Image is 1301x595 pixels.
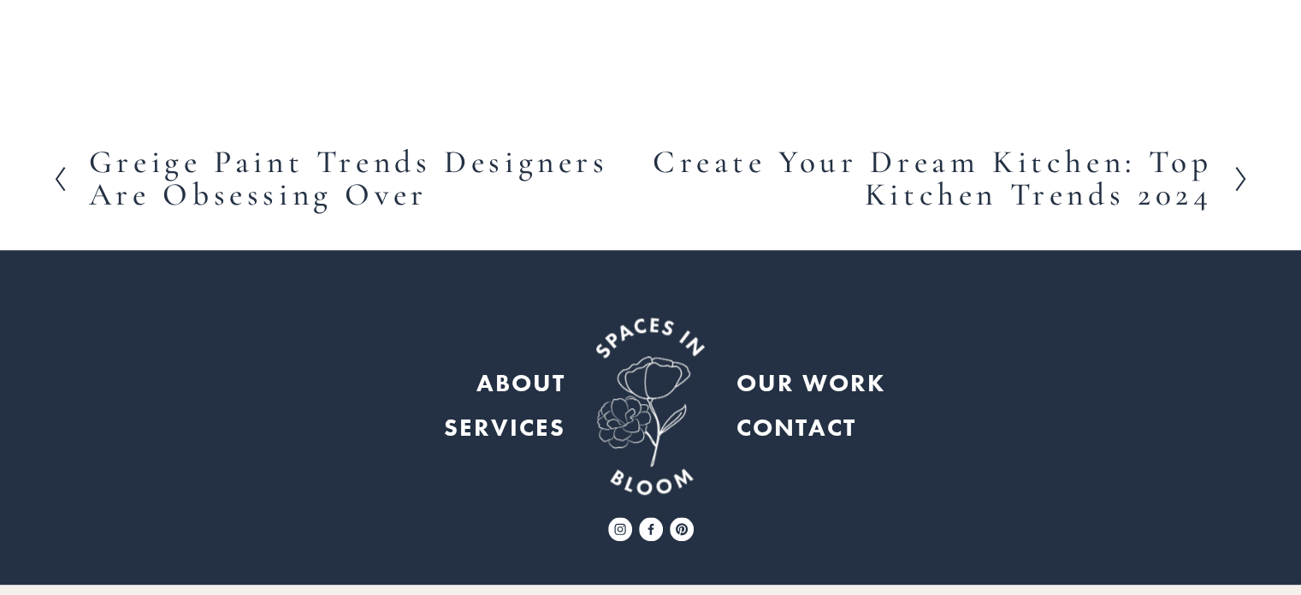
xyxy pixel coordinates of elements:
a: Greige Paint Trends Designers Are Obsessing Over [52,146,651,211]
a: Facebook [639,517,663,541]
strong: SERVICES [444,412,565,443]
strong: CONTACT [736,412,856,443]
h2: Create Your Dream Kitchen: Top Kitchen Trends 2024 [651,146,1213,211]
strong: OUR WORK [736,367,885,399]
a: Create Your Dream Kitchen: Top Kitchen Trends 2024 [651,146,1250,211]
strong: ABOUT [476,367,565,399]
a: SERVICES [444,406,565,450]
a: Pinterest [670,517,694,541]
h2: Greige Paint Trends Designers Are Obsessing Over [89,146,651,211]
a: OUR WORK [736,361,885,406]
a: Instagram [608,517,632,541]
a: ABOUT [476,361,565,406]
a: CONTACT [736,406,856,450]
